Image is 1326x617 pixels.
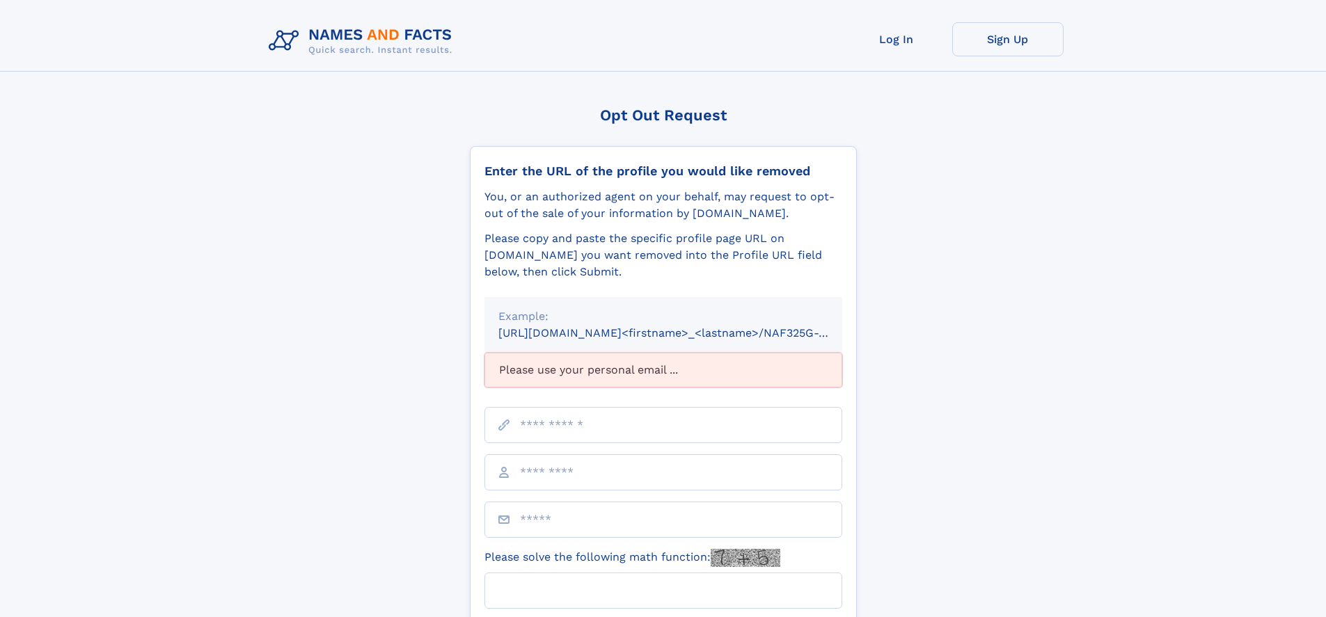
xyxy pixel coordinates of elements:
div: Example: [498,308,828,325]
a: Log In [841,22,952,56]
img: Logo Names and Facts [263,22,464,60]
label: Please solve the following math function: [484,549,780,567]
div: Opt Out Request [470,106,857,124]
div: You, or an authorized agent on your behalf, may request to opt-out of the sale of your informatio... [484,189,842,222]
div: Please copy and paste the specific profile page URL on [DOMAIN_NAME] you want removed into the Pr... [484,230,842,280]
a: Sign Up [952,22,1064,56]
small: [URL][DOMAIN_NAME]<firstname>_<lastname>/NAF325G-xxxxxxxx [498,326,869,339]
div: Enter the URL of the profile you would like removed [484,163,842,179]
div: Please use your personal email ... [484,353,842,387]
